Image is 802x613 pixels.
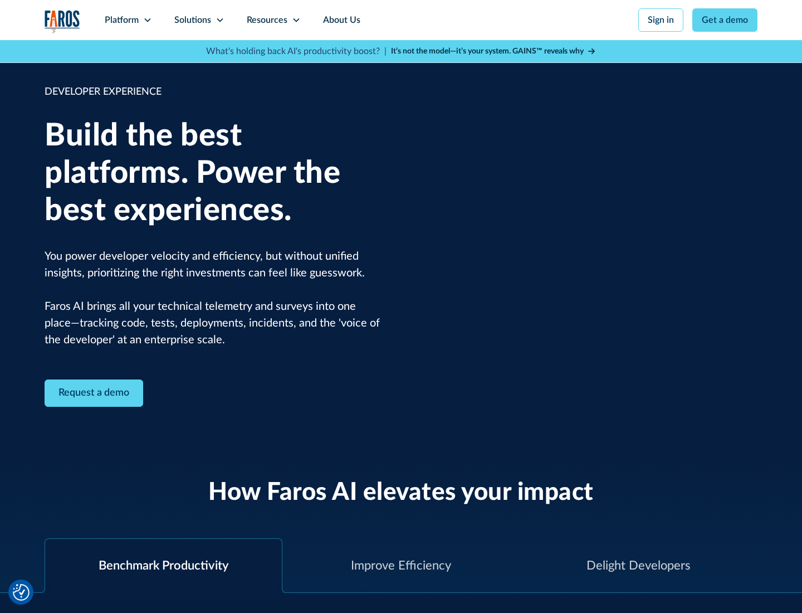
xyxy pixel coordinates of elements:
div: Improve Efficiency [351,557,451,575]
a: Contact Modal [45,380,143,407]
div: Delight Developers [586,557,691,575]
strong: It’s not the model—it’s your system. GAINS™ reveals why [391,47,584,55]
a: It’s not the model—it’s your system. GAINS™ reveals why [391,46,596,57]
p: What's holding back AI's productivity boost? | [206,45,387,58]
p: You power developer velocity and efficiency, but without unified insights, prioritizing the right... [45,248,384,348]
button: Cookie Settings [13,584,30,601]
div: DEVELOPER EXPERIENCE [45,85,384,100]
div: Solutions [174,13,211,27]
div: Benchmark Productivity [99,557,228,575]
img: Revisit consent button [13,584,30,601]
img: Logo of the analytics and reporting company Faros. [45,10,80,33]
div: Resources [247,13,287,27]
a: Sign in [638,8,683,32]
h2: How Faros AI elevates your impact [208,478,594,508]
a: Get a demo [692,8,757,32]
div: Platform [105,13,139,27]
a: home [45,10,80,33]
h1: Build the best platforms. Power the best experiences. [45,118,384,230]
